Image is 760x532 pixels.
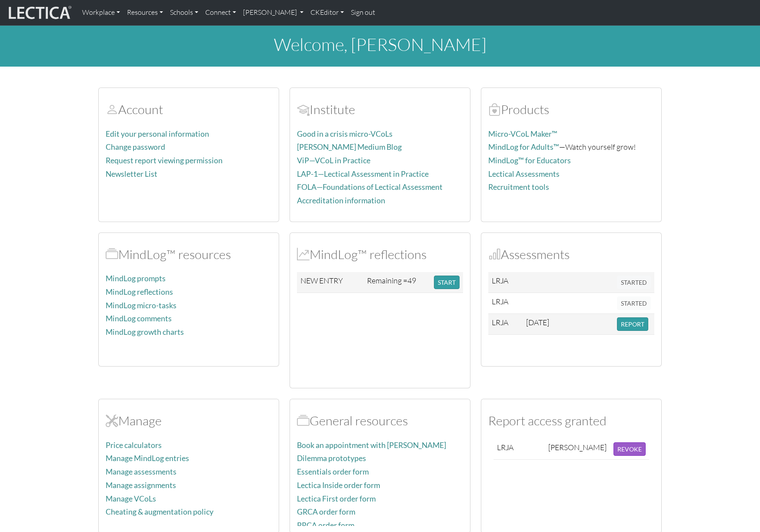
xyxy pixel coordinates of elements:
h2: General resources [297,413,463,428]
a: Manage assessments [106,467,177,476]
a: Change password [106,142,165,152]
a: Edit your personal information [106,129,209,138]
a: Micro-VCoL Maker™ [488,129,557,138]
a: Lectica First order form [297,494,376,503]
a: Resources [123,3,167,22]
a: Request report viewing permission [106,156,223,165]
span: Manage [106,413,118,428]
span: Resources [297,413,310,428]
td: LRJA [488,314,523,335]
a: Manage assignments [106,481,176,490]
a: CKEditor [307,3,347,22]
a: Essentials order form [297,467,369,476]
a: Schools [167,3,202,22]
h2: Assessments [488,247,654,262]
span: Products [488,101,501,117]
span: MindLog™ resources [106,246,118,262]
a: Lectical Assessments [488,169,560,178]
a: MindLog comments [106,314,172,323]
a: Price calculators [106,441,162,450]
h2: Report access granted [488,413,654,428]
span: MindLog [297,246,310,262]
td: Remaining = [363,272,430,293]
a: Recruitment tools [488,182,549,192]
span: Account [297,101,310,117]
a: LAP-1—Lectical Assessment in Practice [297,169,429,178]
button: REPORT [617,317,648,331]
a: Manage VCoLs [106,494,156,503]
a: Sign out [347,3,379,22]
a: MindLog for Adults™ [488,142,559,152]
span: Account [106,101,118,117]
a: MindLog™ for Educators [488,156,571,165]
a: Newsletter List [106,169,157,178]
h2: Products [488,102,654,117]
a: Book an appointment with [PERSON_NAME] [297,441,446,450]
a: MindLog reflections [106,287,173,296]
a: Good in a crisis micro-VCoLs [297,129,393,138]
h2: MindLog™ reflections [297,247,463,262]
td: NEW ENTRY [297,272,363,293]
a: Accreditation information [297,196,385,205]
a: Dilemma prototypes [297,454,366,463]
td: LRJA [488,272,523,293]
span: 49 [407,276,416,285]
p: —Watch yourself grow! [488,141,654,153]
span: Assessments [488,246,501,262]
a: MindLog growth charts [106,327,184,337]
a: Workplace [79,3,123,22]
a: FOLA—Foundations of Lectical Assessment [297,182,443,192]
div: [PERSON_NAME] [548,442,607,452]
a: MindLog prompts [106,274,166,283]
a: Manage MindLog entries [106,454,189,463]
td: LRJA [493,439,545,460]
td: LRJA [488,293,523,314]
span: [DATE] [526,317,549,327]
a: PRCA order form [297,521,354,530]
h2: Institute [297,102,463,117]
a: Lectica Inside order form [297,481,380,490]
img: lecticalive [7,4,72,21]
a: [PERSON_NAME] [240,3,307,22]
a: GRCA order form [297,507,355,516]
a: Connect [202,3,240,22]
a: MindLog micro-tasks [106,301,177,310]
h2: MindLog™ resources [106,247,272,262]
h2: Account [106,102,272,117]
button: REVOKE [613,442,646,456]
button: START [434,276,460,289]
a: ViP—VCoL in Practice [297,156,370,165]
h2: Manage [106,413,272,428]
a: Cheating & augmentation policy [106,507,213,516]
a: [PERSON_NAME] Medium Blog [297,142,402,152]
